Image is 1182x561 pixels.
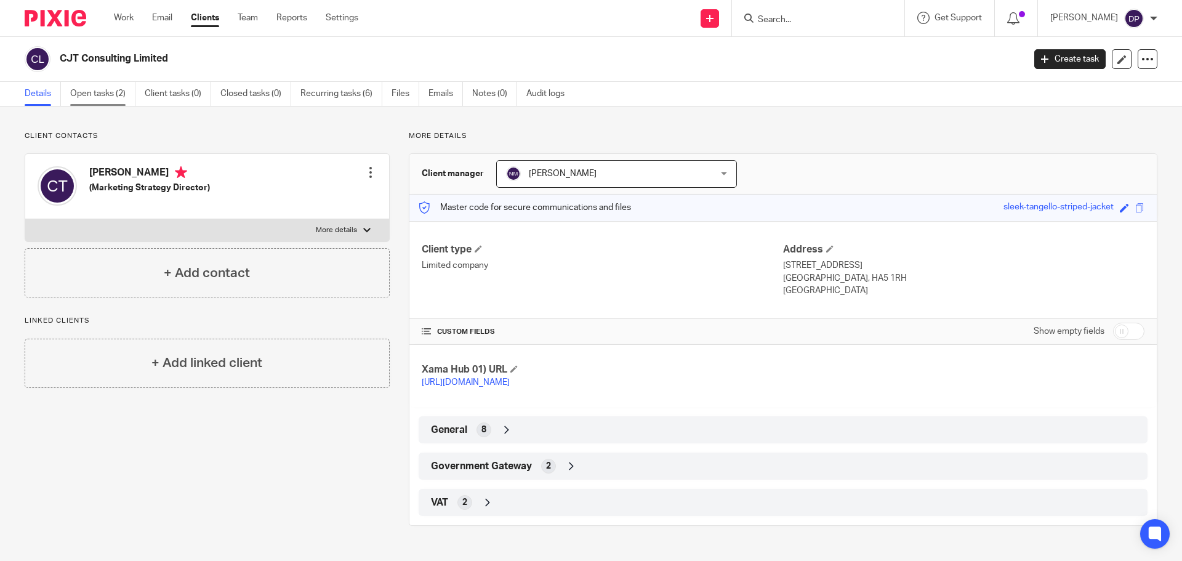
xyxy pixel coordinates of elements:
[783,285,1144,297] p: [GEOGRAPHIC_DATA]
[783,272,1144,285] p: [GEOGRAPHIC_DATA], HA5 1RH
[70,82,135,106] a: Open tasks (2)
[152,12,172,24] a: Email
[422,363,783,376] h4: Xama Hub 01) URL
[506,166,521,181] img: svg%3E
[546,460,551,472] span: 2
[783,259,1144,272] p: [STREET_ADDRESS]
[392,82,419,106] a: Files
[191,12,219,24] a: Clients
[428,82,463,106] a: Emails
[114,12,134,24] a: Work
[60,52,824,65] h2: CJT Consulting Limited
[238,12,258,24] a: Team
[757,15,867,26] input: Search
[220,82,291,106] a: Closed tasks (0)
[25,10,86,26] img: Pixie
[431,496,448,509] span: VAT
[1124,9,1144,28] img: svg%3E
[89,166,210,182] h4: [PERSON_NAME]
[1034,49,1106,69] a: Create task
[25,46,50,72] img: svg%3E
[935,14,982,22] span: Get Support
[151,353,262,373] h4: + Add linked client
[89,182,210,194] h5: (Marketing Strategy Director)
[145,82,211,106] a: Client tasks (0)
[419,201,631,214] p: Master code for secure communications and files
[422,378,510,387] a: [URL][DOMAIN_NAME]
[422,259,783,272] p: Limited company
[526,82,574,106] a: Audit logs
[431,460,532,473] span: Government Gateway
[1034,325,1104,337] label: Show empty fields
[276,12,307,24] a: Reports
[431,424,467,437] span: General
[472,82,517,106] a: Notes (0)
[1003,201,1114,215] div: sleek-tangello-striped-jacket
[25,131,390,141] p: Client contacts
[783,243,1144,256] h4: Address
[38,166,77,206] img: svg%3E
[316,225,357,235] p: More details
[164,264,250,283] h4: + Add contact
[529,169,597,178] span: [PERSON_NAME]
[462,496,467,509] span: 2
[25,316,390,326] p: Linked clients
[481,424,486,436] span: 8
[1050,12,1118,24] p: [PERSON_NAME]
[175,166,187,179] i: Primary
[409,131,1157,141] p: More details
[422,243,783,256] h4: Client type
[25,82,61,106] a: Details
[300,82,382,106] a: Recurring tasks (6)
[422,327,783,337] h4: CUSTOM FIELDS
[326,12,358,24] a: Settings
[422,167,484,180] h3: Client manager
